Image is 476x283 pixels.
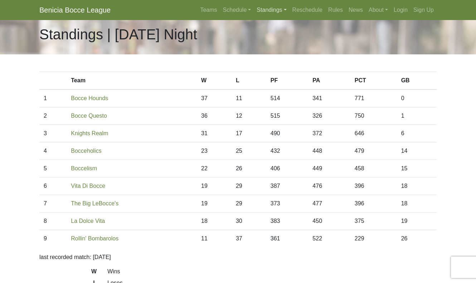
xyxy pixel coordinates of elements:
[67,72,197,90] th: Team
[39,177,67,195] td: 6
[232,213,266,230] td: 30
[308,195,350,213] td: 477
[71,148,101,154] a: Bocceholics
[232,107,266,125] td: 12
[39,125,67,142] td: 3
[308,213,350,230] td: 450
[232,195,266,213] td: 29
[308,72,350,90] th: PA
[350,195,397,213] td: 396
[325,3,346,17] a: Rules
[350,142,397,160] td: 479
[266,213,309,230] td: 383
[397,142,437,160] td: 14
[102,267,442,276] dd: Wins
[266,89,309,107] td: 514
[71,200,118,206] a: The Big LeBocce's
[39,230,67,248] td: 9
[346,3,366,17] a: News
[397,213,437,230] td: 19
[254,3,289,17] a: Standings
[232,89,266,107] td: 11
[397,230,437,248] td: 26
[197,195,232,213] td: 19
[308,160,350,177] td: 449
[397,125,437,142] td: 6
[39,253,437,262] p: last recorded match: [DATE]
[232,230,266,248] td: 37
[411,3,437,17] a: Sign Up
[197,3,220,17] a: Teams
[366,3,391,17] a: About
[350,160,397,177] td: 458
[71,218,105,224] a: La Dolce Vita
[308,125,350,142] td: 372
[266,107,309,125] td: 515
[266,72,309,90] th: PF
[397,160,437,177] td: 15
[350,125,397,142] td: 646
[266,195,309,213] td: 373
[39,213,67,230] td: 8
[397,72,437,90] th: GB
[34,267,102,279] dt: W
[71,235,118,241] a: Rollin' Bombarolos
[232,177,266,195] td: 29
[350,72,397,90] th: PCT
[39,160,67,177] td: 5
[197,230,232,248] td: 11
[39,107,67,125] td: 2
[232,125,266,142] td: 17
[71,183,105,189] a: Vita Di Bocce
[39,3,111,17] a: Benicia Bocce League
[197,107,232,125] td: 36
[350,213,397,230] td: 375
[266,177,309,195] td: 387
[397,195,437,213] td: 18
[39,195,67,213] td: 7
[197,72,232,90] th: W
[71,130,108,136] a: Knights Realm
[197,125,232,142] td: 31
[308,142,350,160] td: 448
[308,107,350,125] td: 326
[197,213,232,230] td: 18
[266,230,309,248] td: 361
[350,89,397,107] td: 771
[266,125,309,142] td: 490
[397,89,437,107] td: 0
[391,3,411,17] a: Login
[397,177,437,195] td: 18
[71,113,107,119] a: Bocce Questo
[197,142,232,160] td: 23
[308,230,350,248] td: 522
[350,107,397,125] td: 750
[71,95,108,101] a: Bocce Hounds
[350,177,397,195] td: 396
[397,107,437,125] td: 1
[39,89,67,107] td: 1
[39,26,197,43] h1: Standings | [DATE] Night
[308,89,350,107] td: 341
[71,165,97,171] a: Boccelism
[197,160,232,177] td: 22
[39,142,67,160] td: 4
[308,177,350,195] td: 476
[350,230,397,248] td: 229
[232,142,266,160] td: 25
[290,3,326,17] a: Reschedule
[232,72,266,90] th: L
[266,142,309,160] td: 432
[266,160,309,177] td: 406
[220,3,254,17] a: Schedule
[232,160,266,177] td: 26
[197,177,232,195] td: 19
[197,89,232,107] td: 37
